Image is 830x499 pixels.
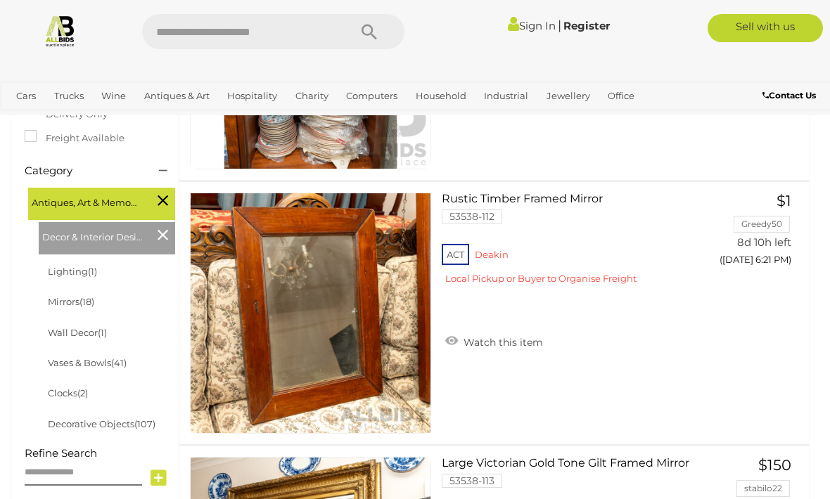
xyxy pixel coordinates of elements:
[134,418,155,429] span: (107)
[58,108,169,131] a: [GEOGRAPHIC_DATA]
[48,418,155,429] a: Decorative Objects(107)
[48,296,94,307] a: Mirrors(18)
[48,387,88,398] a: Clocks(2)
[139,84,215,108] a: Antiques & Art
[563,19,610,32] a: Register
[111,357,127,368] span: (41)
[48,327,107,338] a: Wall Decor(1)
[88,266,97,277] span: (1)
[25,448,175,460] h4: Refine Search
[452,193,694,295] a: Rustic Timber Framed Mirror 53538-112 ACT Deakin Local Pickup or Buyer to Organise Freight
[334,14,404,49] button: Search
[42,226,148,245] span: Decor & Interior Design
[48,357,127,368] a: Vases & Bowls(41)
[290,84,334,108] a: Charity
[77,387,88,398] span: (2)
[32,191,137,211] span: Antiques, Art & Memorabilia
[49,84,89,108] a: Trucks
[442,330,547,351] a: Watch this item
[48,266,97,277] a: Lighting(1)
[79,296,94,307] span: (18)
[191,193,430,433] img: 53538-112a.jpg
[541,84,596,108] a: Jewellery
[25,130,124,146] label: Freight Available
[715,193,795,273] a: $1 Greedy50 8d 10h left ([DATE] 6:21 PM)
[410,84,472,108] a: Household
[340,84,403,108] a: Computers
[222,84,283,108] a: Hospitality
[758,456,791,474] span: $150
[96,84,132,108] a: Wine
[478,84,534,108] a: Industrial
[25,165,138,177] h4: Category
[708,14,823,42] a: Sell with us
[777,192,791,209] span: $1
[558,18,561,33] span: |
[602,84,640,108] a: Office
[460,336,543,349] span: Watch this item
[762,88,819,103] a: Contact Us
[11,108,51,131] a: Sports
[44,14,77,47] img: Allbids.com.au
[98,327,107,338] span: (1)
[762,90,816,101] b: Contact Us
[11,84,41,108] a: Cars
[508,19,556,32] a: Sign In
